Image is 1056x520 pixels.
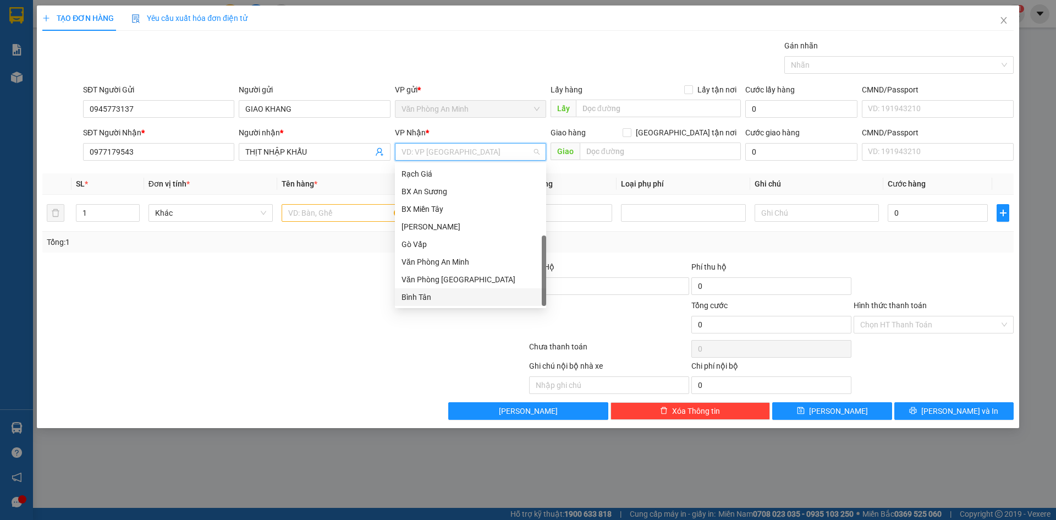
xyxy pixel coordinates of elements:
[83,127,234,139] div: SĐT Người Nhận
[131,14,248,23] span: Yêu cầu xuất hóa đơn điện tử
[395,218,546,236] div: Hà Tiên
[529,376,689,394] input: Nhập ghi chú
[402,203,540,215] div: BX Miền Tây
[672,405,720,417] span: Xóa Thông tin
[745,85,795,94] label: Cước lấy hàng
[691,360,851,376] div: Chi phí nội bộ
[395,183,546,200] div: BX An Sương
[576,100,741,117] input: Dọc đường
[784,41,818,50] label: Gán nhãn
[282,204,406,222] input: VD: Bàn, Ghế
[755,204,879,222] input: Ghi Chú
[691,301,728,310] span: Tổng cước
[395,236,546,253] div: Gò Vấp
[239,127,390,139] div: Người nhận
[239,84,390,96] div: Người gửi
[528,341,690,360] div: Chưa thanh toán
[750,173,883,195] th: Ghi chú
[155,205,266,221] span: Khác
[402,256,540,268] div: Văn Phòng An Minh
[772,402,892,420] button: save[PERSON_NAME]
[660,407,668,415] span: delete
[83,84,234,96] div: SĐT Người Gửi
[551,100,576,117] span: Lấy
[512,204,612,222] input: 0
[47,204,64,222] button: delete
[395,200,546,218] div: BX Miền Tây
[42,14,114,23] span: TẠO ĐƠN HÀNG
[395,165,546,183] div: Rạch Giá
[894,402,1014,420] button: printer[PERSON_NAME] và In
[909,407,917,415] span: printer
[610,402,771,420] button: deleteXóa Thông tin
[580,143,741,160] input: Dọc đường
[402,291,540,303] div: Bình Tân
[617,173,750,195] th: Loại phụ phí
[854,301,927,310] label: Hình thức thanh toán
[797,407,805,415] span: save
[402,238,540,250] div: Gò Vấp
[529,262,554,271] span: Thu Hộ
[997,204,1009,222] button: plus
[745,100,857,118] input: Cước lấy hàng
[395,271,546,288] div: Văn Phòng Vĩnh Thuận
[551,143,580,160] span: Giao
[395,84,546,96] div: VP gửi
[395,288,546,306] div: Bình Tân
[693,84,741,96] span: Lấy tận nơi
[631,127,741,139] span: [GEOGRAPHIC_DATA] tận nơi
[148,179,190,188] span: Đơn vị tính
[47,236,408,248] div: Tổng: 1
[862,127,1013,139] div: CMND/Passport
[448,402,608,420] button: [PERSON_NAME]
[888,179,926,188] span: Cước hàng
[395,253,546,271] div: Văn Phòng An Minh
[921,405,998,417] span: [PERSON_NAME] và In
[402,273,540,286] div: Văn Phòng [GEOGRAPHIC_DATA]
[395,128,426,137] span: VP Nhận
[862,84,1013,96] div: CMND/Passport
[282,179,317,188] span: Tên hàng
[402,185,540,198] div: BX An Sương
[402,221,540,233] div: [PERSON_NAME]
[42,14,50,22] span: plus
[988,6,1019,36] button: Close
[745,143,857,161] input: Cước giao hàng
[551,85,582,94] span: Lấy hàng
[809,405,868,417] span: [PERSON_NAME]
[529,360,689,376] div: Ghi chú nội bộ nhà xe
[375,147,384,156] span: user-add
[402,101,540,117] span: Văn Phòng An Minh
[997,209,1008,217] span: plus
[76,179,85,188] span: SL
[551,128,586,137] span: Giao hàng
[999,16,1008,25] span: close
[499,405,558,417] span: [PERSON_NAME]
[131,14,140,23] img: icon
[745,128,800,137] label: Cước giao hàng
[691,261,851,277] div: Phí thu hộ
[402,168,540,180] div: Rạch Giá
